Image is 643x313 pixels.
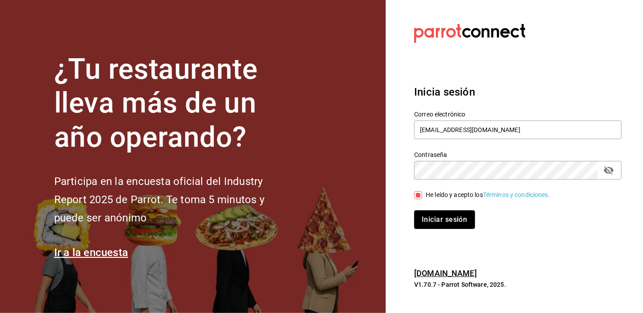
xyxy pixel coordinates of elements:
div: He leído y acepto los [426,190,550,200]
h1: ¿Tu restaurante lleva más de un año operando? [54,52,294,155]
h2: Participa en la encuesta oficial del Industry Report 2025 de Parrot. Te toma 5 minutos y puede se... [54,173,294,227]
p: V1.70.7 - Parrot Software, 2025. [414,280,622,289]
button: passwordField [601,163,616,178]
a: [DOMAIN_NAME] [414,269,477,278]
a: Términos y condiciones. [483,191,550,198]
label: Correo electrónico [414,111,622,117]
input: Ingresa tu correo electrónico [414,120,622,139]
a: Ir a la encuesta [54,246,128,259]
h3: Inicia sesión [414,84,622,100]
button: Iniciar sesión [414,210,475,229]
label: Contraseña [414,152,622,158]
